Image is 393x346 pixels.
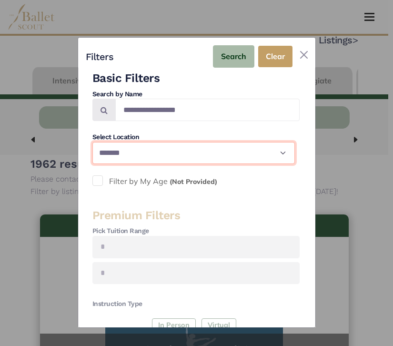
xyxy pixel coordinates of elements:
[170,177,217,186] small: (Not Provided)
[92,71,300,86] h3: Basic Filters
[92,299,300,309] h4: Instruction Type
[92,175,300,188] label: Filter by My Age
[115,99,300,121] input: Search by names...
[213,45,254,68] button: Search
[296,47,312,62] button: Close
[258,46,292,67] button: Clear
[92,226,300,236] h4: Pick Tuition Range
[92,208,300,223] h3: Premium Filters
[92,132,300,142] h4: Select Location
[92,90,300,99] h4: Search by Name
[86,49,114,64] h4: Filters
